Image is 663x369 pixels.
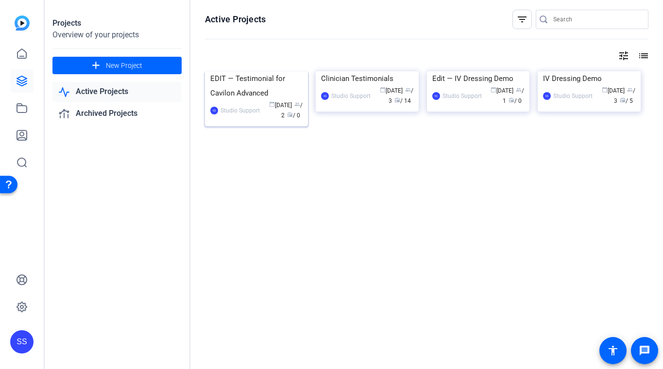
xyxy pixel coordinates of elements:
div: SS [432,92,440,100]
mat-icon: tune [618,50,629,62]
img: blue-gradient.svg [15,16,30,31]
mat-icon: filter_list [516,14,528,25]
span: calendar_today [491,87,496,93]
button: New Project [52,57,182,74]
div: SS [543,92,551,100]
div: SS [321,92,329,100]
input: Search [553,14,641,25]
div: Projects [52,17,182,29]
h1: Active Projects [205,14,266,25]
div: SS [210,107,218,114]
span: [DATE] [380,87,403,94]
span: / 0 [509,97,522,104]
span: radio [287,112,293,117]
span: radio [509,97,514,103]
mat-icon: add [90,60,102,72]
span: [DATE] [602,87,625,94]
mat-icon: accessibility [607,345,619,356]
div: Studio Support [331,91,371,101]
span: group [405,87,411,93]
div: Clinician Testimonials [321,71,413,86]
div: EDIT — Testimonial for Cavilon Advanced [210,71,303,100]
span: / 5 [620,97,633,104]
div: Overview of your projects [52,29,182,41]
a: Active Projects [52,82,182,102]
span: calendar_today [269,101,275,107]
span: group [516,87,522,93]
span: / 14 [394,97,411,104]
div: SS [10,330,34,353]
div: Studio Support [553,91,593,101]
div: Edit — IV Dressing Demo [432,71,525,86]
span: [DATE] [491,87,513,94]
div: Studio Support [221,106,260,115]
mat-icon: message [639,345,650,356]
span: radio [394,97,400,103]
div: IV Dressing Demo [543,71,635,86]
span: calendar_today [602,87,608,93]
mat-icon: list [637,50,648,62]
span: [DATE] [269,102,292,109]
a: Archived Projects [52,104,182,124]
span: calendar_today [380,87,386,93]
span: group [627,87,633,93]
span: group [294,101,300,107]
div: Studio Support [442,91,482,101]
span: radio [620,97,626,103]
span: / 0 [287,112,300,119]
span: New Project [106,61,142,71]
